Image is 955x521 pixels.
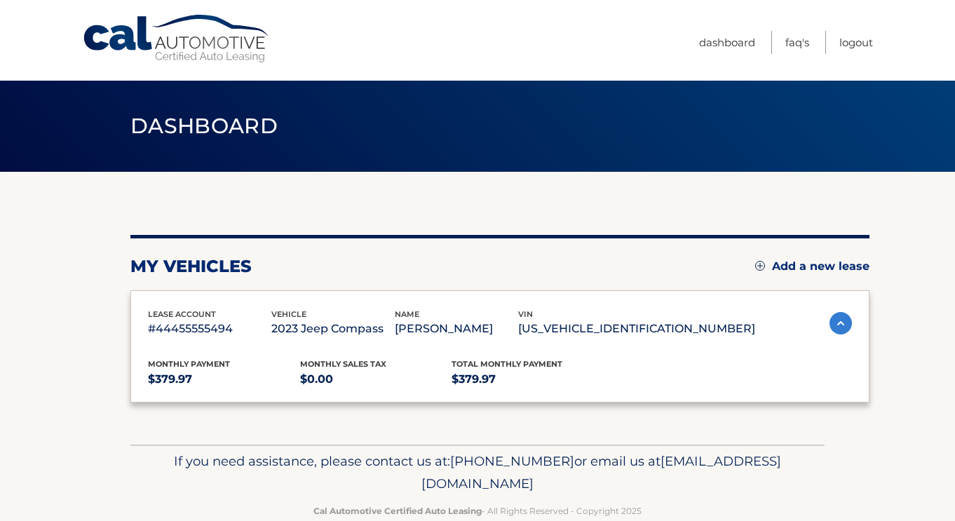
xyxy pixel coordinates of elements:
img: add.svg [755,261,765,271]
p: 2023 Jeep Compass [271,319,395,339]
p: - All Rights Reserved - Copyright 2025 [140,503,815,518]
a: Add a new lease [755,259,869,273]
span: lease account [148,309,216,319]
span: Monthly sales Tax [300,359,386,369]
strong: Cal Automotive Certified Auto Leasing [313,506,482,516]
a: Cal Automotive [82,14,271,64]
p: If you need assistance, please contact us at: or email us at [140,450,815,495]
p: [US_VEHICLE_IDENTIFICATION_NUMBER] [518,319,755,339]
span: [PHONE_NUMBER] [450,453,574,469]
h2: my vehicles [130,256,252,277]
span: vehicle [271,309,306,319]
a: Logout [839,31,873,54]
span: Monthly Payment [148,359,230,369]
p: $379.97 [452,370,604,389]
p: #44455555494 [148,319,271,339]
span: Dashboard [130,113,278,139]
span: name [395,309,419,319]
p: $0.00 [300,370,452,389]
img: accordion-active.svg [829,312,852,334]
a: FAQ's [785,31,809,54]
a: Dashboard [699,31,755,54]
span: Total Monthly Payment [452,359,562,369]
p: $379.97 [148,370,300,389]
p: [PERSON_NAME] [395,319,518,339]
span: vin [518,309,533,319]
